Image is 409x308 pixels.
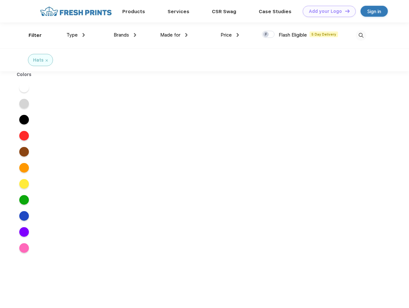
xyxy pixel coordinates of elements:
[237,33,239,37] img: dropdown.png
[345,9,350,13] img: DT
[114,32,129,38] span: Brands
[309,9,342,14] div: Add your Logo
[160,32,180,38] span: Made for
[83,33,85,37] img: dropdown.png
[12,71,37,78] div: Colors
[221,32,232,38] span: Price
[361,6,388,17] a: Sign in
[356,30,366,41] img: desktop_search.svg
[38,6,114,17] img: fo%20logo%202.webp
[122,9,145,14] a: Products
[367,8,381,15] div: Sign in
[29,32,42,39] div: Filter
[279,32,307,38] span: Flash Eligible
[309,31,338,37] span: 5 Day Delivery
[134,33,136,37] img: dropdown.png
[33,57,44,64] div: Hats
[46,59,48,62] img: filter_cancel.svg
[185,33,187,37] img: dropdown.png
[66,32,78,38] span: Type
